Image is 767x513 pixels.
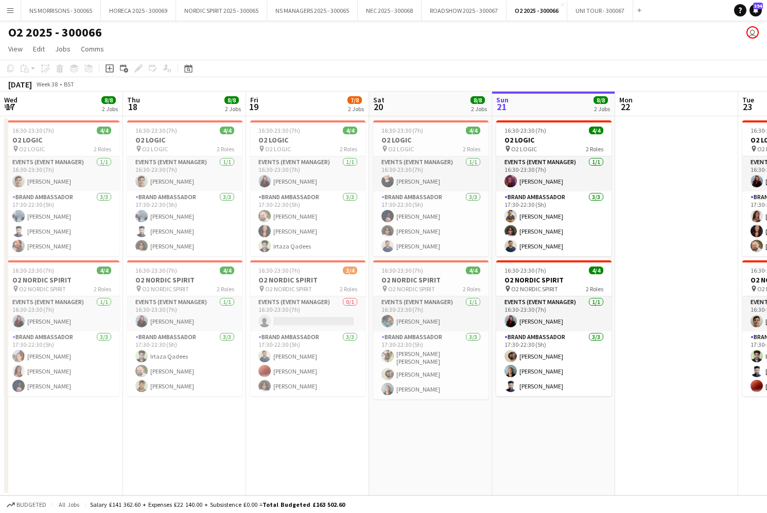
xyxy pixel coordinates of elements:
span: 23 [741,101,754,113]
h3: O2 LOGIC [127,135,242,145]
app-job-card: 16:30-23:30 (7h)3/4O2 NORDIC SPIRIT O2 NORDIC SPIRIT2 RolesEvents (Event Manager)0/116:30-23:30 (... [250,260,365,396]
span: O2 LOGIC [142,145,168,153]
app-card-role: Events (Event Manager)1/116:30-23:30 (7h)[PERSON_NAME] [496,296,612,331]
app-card-role: Brand Ambassador3/317:30-22:30 (5h)[PERSON_NAME][PERSON_NAME][PERSON_NAME] [4,331,119,396]
span: 22 [618,101,633,113]
a: View [4,42,27,56]
app-card-role: Events (Event Manager)1/116:30-23:30 (7h)[PERSON_NAME] [4,156,119,191]
span: 16:30-23:30 (7h) [135,267,177,274]
app-job-card: 16:30-23:30 (7h)4/4O2 LOGIC O2 LOGIC2 RolesEvents (Event Manager)1/116:30-23:30 (7h)[PERSON_NAME]... [373,120,489,256]
span: O2 LOGIC [388,145,414,153]
h3: O2 LOGIC [250,135,365,145]
app-card-role: Brand Ambassador3/317:30-22:30 (5h)[PERSON_NAME] [PERSON_NAME][PERSON_NAME][PERSON_NAME] [373,331,489,399]
app-card-role: Brand Ambassador3/317:30-22:30 (5h)Irtaza Qadees[PERSON_NAME][PERSON_NAME] [127,331,242,396]
app-job-card: 16:30-23:30 (7h)4/4O2 LOGIC O2 LOGIC2 RolesEvents (Event Manager)1/116:30-23:30 (7h)[PERSON_NAME]... [127,120,242,256]
span: Week 38 [34,80,60,88]
span: Mon [619,95,633,104]
app-job-card: 16:30-23:30 (7h)4/4O2 NORDIC SPIRIT O2 NORDIC SPIRIT2 RolesEvents (Event Manager)1/116:30-23:30 (... [496,260,612,396]
h3: O2 LOGIC [496,135,612,145]
app-card-role: Events (Event Manager)1/116:30-23:30 (7h)[PERSON_NAME] [496,156,612,191]
button: HORECA 2025 - 300069 [101,1,176,21]
app-card-role: Events (Event Manager)0/116:30-23:30 (7h) [250,296,365,331]
button: NORDIC SPIRIT 2025 - 300065 [176,1,267,21]
button: O2 2025 - 300066 [507,1,567,21]
app-card-role: Brand Ambassador3/317:30-22:30 (5h)[PERSON_NAME][PERSON_NAME][PERSON_NAME] [496,191,612,256]
span: 16:30-23:30 (7h) [381,127,423,134]
button: NS MORRISONS - 300065 [21,1,101,21]
a: Jobs [51,42,75,56]
span: 8/8 [470,96,485,104]
button: NEC 2025 - 300068 [358,1,422,21]
span: View [8,44,23,54]
div: [DATE] [8,79,32,90]
span: 2 Roles [463,285,480,293]
app-job-card: 16:30-23:30 (7h)4/4O2 NORDIC SPIRIT O2 NORDIC SPIRIT2 RolesEvents (Event Manager)1/116:30-23:30 (... [4,260,119,396]
span: All jobs [57,501,81,508]
div: 2 Jobs [594,105,610,113]
h3: O2 LOGIC [373,135,489,145]
app-card-role: Events (Event Manager)1/116:30-23:30 (7h)[PERSON_NAME] [250,156,365,191]
span: 8/8 [101,96,116,104]
span: Comms [81,44,104,54]
span: O2 NORDIC SPIRIT [265,285,312,293]
span: 2 Roles [340,285,357,293]
div: BST [64,80,74,88]
a: Edit [29,42,49,56]
span: Wed [4,95,18,104]
span: 4/4 [466,267,480,274]
app-card-role: Brand Ambassador3/317:30-22:30 (5h)[PERSON_NAME][PERSON_NAME][PERSON_NAME] [250,331,365,396]
span: 2 Roles [217,145,234,153]
span: 2 Roles [340,145,357,153]
span: 17 [3,101,18,113]
h3: O2 NORDIC SPIRIT [4,275,119,285]
span: 4/4 [97,267,111,274]
span: Sat [373,95,385,104]
span: Total Budgeted £163 502.60 [263,501,345,508]
span: O2 LOGIC [19,145,45,153]
span: 16:30-23:30 (7h) [258,267,300,274]
div: 2 Jobs [471,105,487,113]
span: 16:30-23:30 (7h) [504,267,546,274]
app-card-role: Brand Ambassador3/317:30-22:30 (5h)[PERSON_NAME][PERSON_NAME][PERSON_NAME] [4,191,119,256]
div: 2 Jobs [102,105,118,113]
span: 16:30-23:30 (7h) [135,127,177,134]
button: Budgeted [5,499,48,510]
app-job-card: 16:30-23:30 (7h)4/4O2 LOGIC O2 LOGIC2 RolesEvents (Event Manager)1/116:30-23:30 (7h)[PERSON_NAME]... [250,120,365,256]
span: 18 [126,101,140,113]
span: 16:30-23:30 (7h) [258,127,300,134]
div: 16:30-23:30 (7h)4/4O2 NORDIC SPIRIT O2 NORDIC SPIRIT2 RolesEvents (Event Manager)1/116:30-23:30 (... [127,260,242,396]
app-card-role: Brand Ambassador3/317:30-22:30 (5h)[PERSON_NAME][PERSON_NAME][PERSON_NAME] [496,331,612,396]
app-card-role: Brand Ambassador3/317:30-22:30 (5h)[PERSON_NAME][PERSON_NAME][PERSON_NAME] [373,191,489,256]
div: 2 Jobs [225,105,241,113]
span: 8/8 [224,96,239,104]
div: 2 Jobs [348,105,364,113]
span: Tue [742,95,754,104]
span: 4/4 [589,127,603,134]
span: 8/8 [594,96,608,104]
button: NS MANAGERS 2025 - 300065 [267,1,358,21]
div: 16:30-23:30 (7h)4/4O2 LOGIC O2 LOGIC2 RolesEvents (Event Manager)1/116:30-23:30 (7h)[PERSON_NAME]... [4,120,119,256]
span: 4/4 [343,127,357,134]
app-job-card: 16:30-23:30 (7h)4/4O2 NORDIC SPIRIT O2 NORDIC SPIRIT2 RolesEvents (Event Manager)1/116:30-23:30 (... [373,260,489,399]
span: O2 NORDIC SPIRIT [142,285,189,293]
app-job-card: 16:30-23:30 (7h)4/4O2 LOGIC O2 LOGIC2 RolesEvents (Event Manager)1/116:30-23:30 (7h)[PERSON_NAME]... [496,120,612,256]
span: 2 Roles [94,145,111,153]
h3: O2 NORDIC SPIRIT [250,275,365,285]
span: 19 [249,101,258,113]
button: UNI TOUR - 300067 [567,1,633,21]
span: Jobs [55,44,71,54]
span: Sun [496,95,509,104]
span: O2 LOGIC [265,145,291,153]
span: 16:30-23:30 (7h) [504,127,546,134]
span: O2 LOGIC [511,145,537,153]
span: 3/4 [343,267,357,274]
span: 16:30-23:30 (7h) [12,267,54,274]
